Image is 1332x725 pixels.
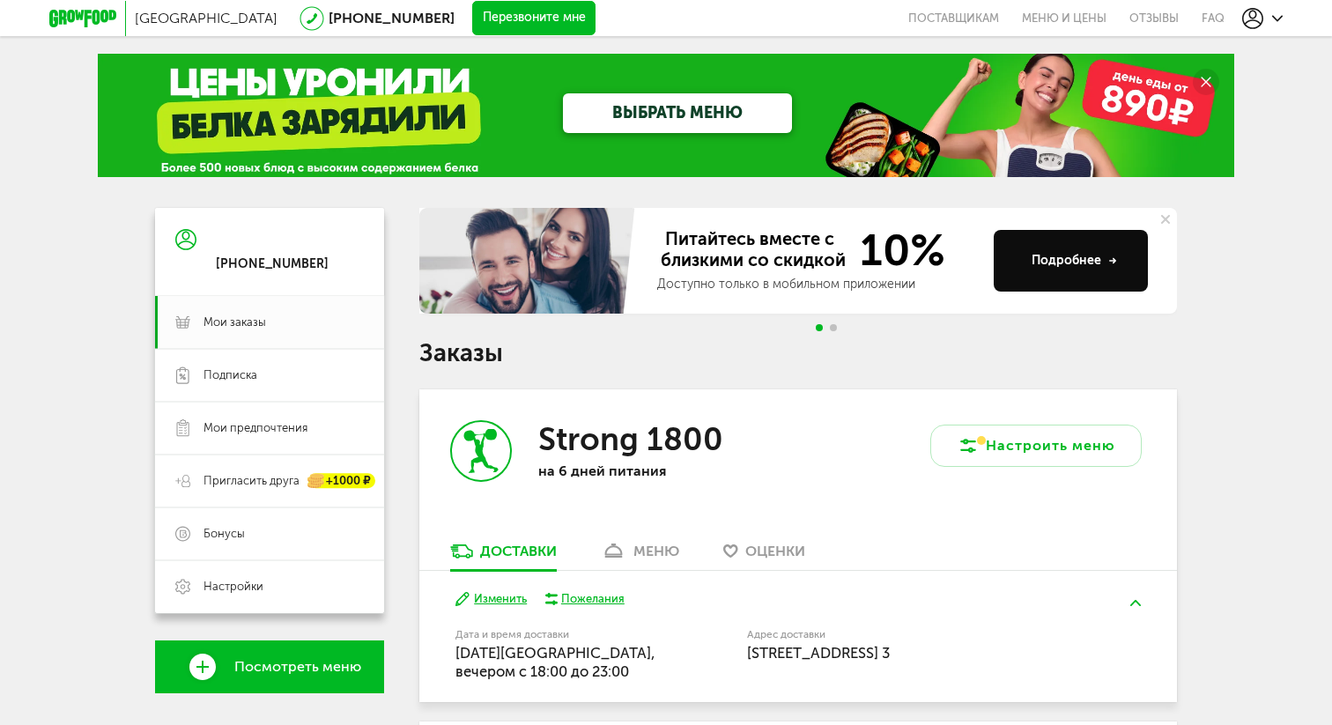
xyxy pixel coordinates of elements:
[657,276,980,293] div: Доступно только в мобильном приложении
[816,324,823,331] span: Go to slide 1
[455,591,527,608] button: Изменить
[538,420,723,458] h3: Strong 1800
[308,474,375,489] div: +1000 ₽
[419,208,640,314] img: family-banner.579af9d.jpg
[472,1,596,36] button: Перезвоните мне
[544,591,625,607] button: Пожелания
[203,526,245,542] span: Бонусы
[1032,252,1117,270] div: Подробнее
[633,543,679,559] div: меню
[155,507,384,560] a: Бонусы
[747,630,1076,640] label: Адрес доставки
[745,543,805,559] span: Оценки
[849,228,945,272] span: 10%
[480,543,557,559] div: Доставки
[830,324,837,331] span: Go to slide 2
[155,560,384,613] a: Настройки
[155,455,384,507] a: Пригласить друга +1000 ₽
[203,314,266,330] span: Мои заказы
[155,402,384,455] a: Мои предпочтения
[203,579,263,595] span: Настройки
[216,256,329,272] div: [PHONE_NUMBER]
[155,640,384,693] a: Посмотреть меню
[994,230,1148,292] button: Подробнее
[203,473,300,489] span: Пригласить друга
[329,10,455,26] a: [PHONE_NUMBER]
[538,462,767,479] p: на 6 дней питания
[155,296,384,349] a: Мои заказы
[203,367,257,383] span: Подписка
[455,644,655,680] span: [DATE][GEOGRAPHIC_DATA], вечером c 18:00 до 23:00
[1130,600,1141,606] img: arrow-up-green.5eb5f82.svg
[592,542,688,570] a: меню
[419,342,1177,365] h1: Заказы
[135,10,277,26] span: [GEOGRAPHIC_DATA]
[714,542,814,570] a: Оценки
[561,591,625,607] div: Пожелания
[234,659,361,675] span: Посмотреть меню
[203,420,307,436] span: Мои предпочтения
[155,349,384,402] a: Подписка
[747,644,890,662] span: [STREET_ADDRESS] 3
[563,93,792,133] a: ВЫБРАТЬ МЕНЮ
[441,542,566,570] a: Доставки
[455,630,657,640] label: Дата и время доставки
[930,425,1142,467] button: Настроить меню
[657,228,849,272] span: Питайтесь вместе с близкими со скидкой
